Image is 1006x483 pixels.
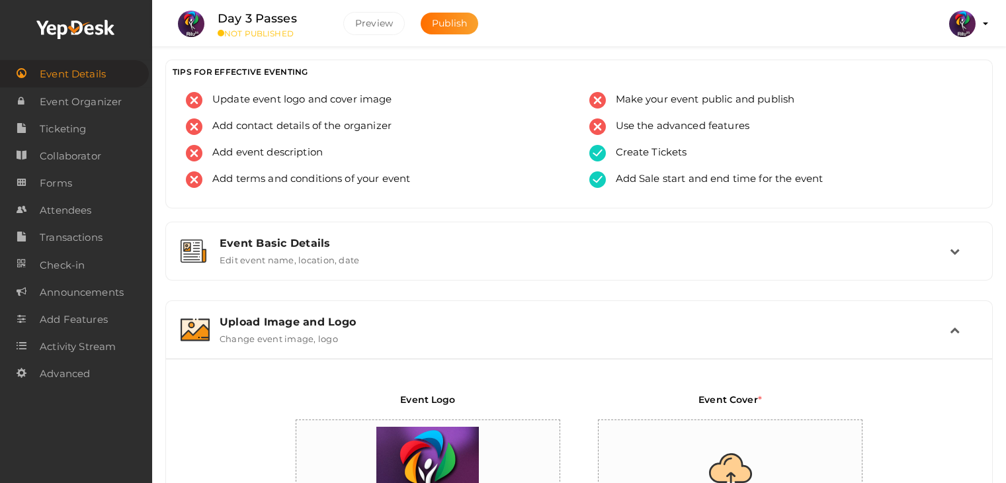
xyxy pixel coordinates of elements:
[40,306,108,333] span: Add Features
[40,89,122,115] span: Event Organizer
[40,116,86,142] span: Ticketing
[949,11,976,37] img: 5BK8ZL5P_small.png
[178,11,204,37] img: QIXHCOCG_small.png
[173,255,985,268] a: Event Basic Details Edit event name, location, date
[40,197,91,224] span: Attendees
[40,361,90,387] span: Advanced
[173,67,985,77] h3: TIPS FOR EFFECTIVE EVENTING
[181,240,206,263] img: event-details.svg
[218,28,323,38] small: NOT PUBLISHED
[186,171,202,188] img: error.svg
[606,118,750,135] span: Use the advanced features
[589,171,606,188] img: tick-success.svg
[432,17,467,29] span: Publish
[173,334,985,347] a: Upload Image and Logo Change event image, logo
[589,118,606,135] img: error.svg
[606,92,795,109] span: Make your event public and publish
[186,118,202,135] img: error.svg
[202,118,392,135] span: Add contact details of the organizer
[589,92,606,109] img: error.svg
[421,13,478,34] button: Publish
[606,171,823,188] span: Add Sale start and end time for the event
[186,145,202,161] img: error.svg
[186,92,202,109] img: error.svg
[589,145,606,161] img: tick-success.svg
[40,252,85,279] span: Check-in
[220,249,359,265] label: Edit event name, location, date
[218,9,297,28] label: Day 3 Passes
[40,143,101,169] span: Collaborator
[400,393,455,416] label: Event Logo
[40,61,106,87] span: Event Details
[40,333,116,360] span: Activity Stream
[220,237,950,249] div: Event Basic Details
[343,12,405,35] button: Preview
[202,92,392,109] span: Update event logo and cover image
[40,279,124,306] span: Announcements
[220,316,950,328] div: Upload Image and Logo
[698,393,762,416] label: Event Cover
[40,170,72,197] span: Forms
[202,171,410,188] span: Add terms and conditions of your event
[220,328,338,344] label: Change event image, logo
[40,224,103,251] span: Transactions
[606,145,687,161] span: Create Tickets
[181,318,210,341] img: image.svg
[202,145,323,161] span: Add event description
